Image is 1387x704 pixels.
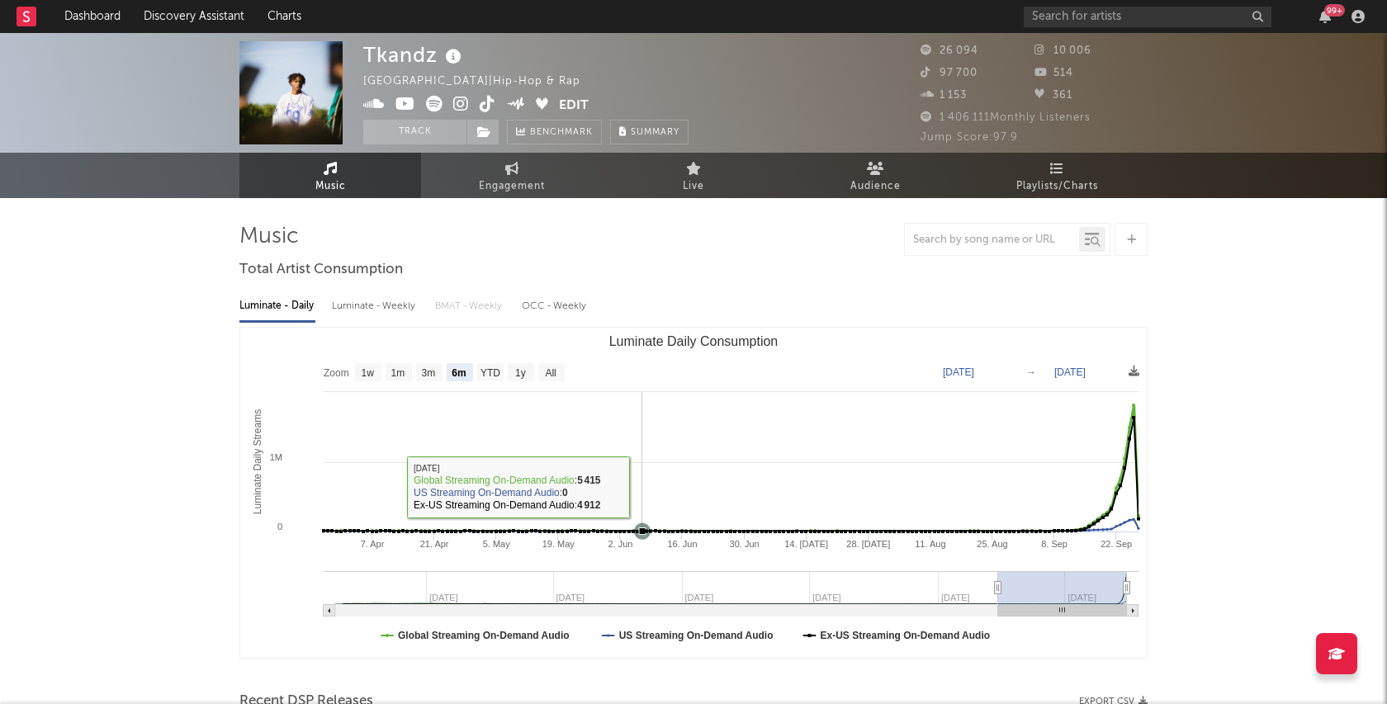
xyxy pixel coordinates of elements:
[1319,10,1331,23] button: 99+
[315,177,346,196] span: Music
[363,41,466,69] div: Tkandz
[277,522,282,532] text: 0
[545,367,556,379] text: All
[608,539,632,549] text: 2. Jun
[905,234,1079,247] input: Search by song name or URL
[239,292,315,320] div: Luminate - Daily
[480,367,500,379] text: YTD
[921,112,1091,123] span: 1 406 111 Monthly Listeners
[921,90,967,101] span: 1 153
[1101,539,1132,549] text: 22. Sep
[966,153,1148,198] a: Playlists/Charts
[252,409,263,514] text: Luminate Daily Streams
[846,539,890,549] text: 28. [DATE]
[683,177,704,196] span: Live
[921,68,978,78] span: 97 700
[270,452,282,462] text: 1M
[239,153,421,198] a: Music
[667,539,697,549] text: 16. Jun
[507,120,602,144] a: Benchmark
[542,539,575,549] text: 19. May
[422,367,436,379] text: 3m
[921,132,1018,143] span: Jump Score: 97.9
[363,120,466,144] button: Track
[977,539,1007,549] text: 25. Aug
[850,177,901,196] span: Audience
[363,72,599,92] div: [GEOGRAPHIC_DATA] | Hip-hop & Rap
[784,153,966,198] a: Audience
[1034,68,1073,78] span: 514
[1024,7,1271,27] input: Search for artists
[603,153,784,198] a: Live
[1034,45,1091,56] span: 10 006
[420,539,449,549] text: 21. Apr
[915,539,945,549] text: 11. Aug
[631,128,679,137] span: Summary
[530,123,593,143] span: Benchmark
[730,539,760,549] text: 30. Jun
[943,366,974,378] text: [DATE]
[921,45,978,56] span: 26 094
[1041,539,1067,549] text: 8. Sep
[610,120,689,144] button: Summary
[1054,366,1086,378] text: [DATE]
[421,153,603,198] a: Engagement
[522,292,588,320] div: OCC - Weekly
[452,367,466,379] text: 6m
[479,177,545,196] span: Engagement
[609,334,779,348] text: Luminate Daily Consumption
[398,630,570,641] text: Global Streaming On-Demand Audio
[619,630,774,641] text: US Streaming On-Demand Audio
[1026,366,1036,378] text: →
[483,539,511,549] text: 5. May
[239,260,403,280] span: Total Artist Consumption
[784,539,828,549] text: 14. [DATE]
[821,630,991,641] text: Ex-US Streaming On-Demand Audio
[362,367,375,379] text: 1w
[1324,4,1345,17] div: 99 +
[515,367,526,379] text: 1y
[361,539,385,549] text: 7. Apr
[1016,177,1098,196] span: Playlists/Charts
[332,292,419,320] div: Luminate - Weekly
[391,367,405,379] text: 1m
[559,96,589,116] button: Edit
[1034,90,1072,101] span: 361
[240,328,1147,658] svg: Luminate Daily Consumption
[324,367,349,379] text: Zoom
